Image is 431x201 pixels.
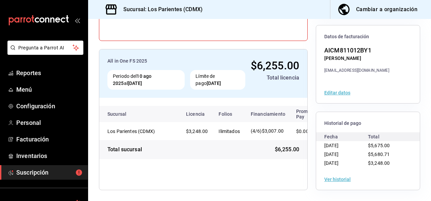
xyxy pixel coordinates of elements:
[16,85,82,94] span: Menú
[262,128,284,134] span: $3,007.00
[107,128,175,135] div: Los Parientes (CDMX)
[324,177,351,182] button: Ver historial
[213,106,245,122] th: Folios
[368,160,390,166] span: $3,248.00
[107,70,185,90] div: Periodo del al
[16,151,82,160] span: Inventarios
[251,59,299,72] span: $6,255.00
[324,67,389,73] div: [EMAIL_ADDRESS][DOMAIN_NAME]
[324,159,368,167] div: [DATE]
[324,132,368,141] div: Fecha
[275,146,299,154] span: $6,255.00
[296,129,309,134] span: $0.00
[75,18,80,23] button: open_drawer_menu
[213,122,245,140] td: Ilimitados
[324,120,412,127] span: Historial de pago
[251,74,299,82] div: Total licencia
[128,81,142,86] strong: [DATE]
[324,141,368,150] div: [DATE]
[5,49,83,56] a: Pregunta a Parrot AI
[16,68,82,77] span: Reportes
[16,102,82,111] span: Configuración
[107,111,145,117] div: Sucursal
[251,128,285,135] div: (4/6)
[324,150,368,159] div: [DATE]
[190,70,245,90] div: Límite de pago
[18,44,73,51] span: Pregunta a Parrot AI
[107,146,142,154] div: Total sucursal
[368,143,390,148] span: $5,675.00
[107,58,245,65] div: All in One FS 2025
[368,152,390,157] span: $5,680.71
[181,106,213,122] th: Licencia
[324,46,389,55] div: AICM811012BY1
[118,5,203,14] h3: Sucursal: Los Parientes (CDMX)
[324,33,412,40] span: Datos de facturación
[16,135,82,144] span: Facturación
[7,41,83,55] button: Pregunta a Parrot AI
[324,90,350,95] button: Editar datos
[245,106,291,122] th: Financiamiento
[356,5,417,14] div: Cambiar a organización
[16,168,82,177] span: Suscripción
[296,109,318,119] div: Promo Pay
[324,55,389,62] div: [PERSON_NAME]
[368,132,412,141] div: Total
[16,118,82,127] span: Personal
[207,81,221,86] strong: [DATE]
[186,129,208,134] span: $3,248.00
